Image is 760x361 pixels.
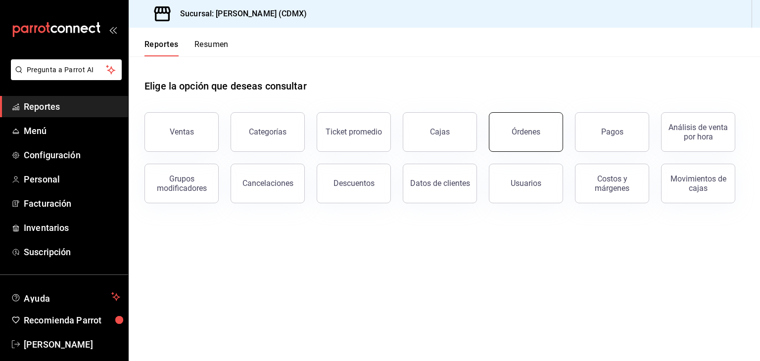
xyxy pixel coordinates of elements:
[231,164,305,203] button: Cancelaciones
[24,338,120,351] span: [PERSON_NAME]
[403,164,477,203] button: Datos de clientes
[249,127,286,136] div: Categorías
[667,123,729,141] div: Análisis de venta por hora
[512,127,540,136] div: Órdenes
[317,112,391,152] button: Ticket promedio
[317,164,391,203] button: Descuentos
[194,40,229,56] button: Resumen
[575,112,649,152] button: Pagos
[661,112,735,152] button: Análisis de venta por hora
[151,174,212,193] div: Grupos modificadores
[144,79,307,93] h1: Elige la opción que deseas consultar
[24,173,120,186] span: Personal
[24,197,120,210] span: Facturación
[231,112,305,152] button: Categorías
[170,127,194,136] div: Ventas
[601,127,623,136] div: Pagos
[667,174,729,193] div: Movimientos de cajas
[11,59,122,80] button: Pregunta a Parrot AI
[242,179,293,188] div: Cancelaciones
[144,40,229,56] div: navigation tabs
[489,112,563,152] button: Órdenes
[24,291,107,303] span: Ayuda
[24,124,120,137] span: Menú
[489,164,563,203] button: Usuarios
[172,8,307,20] h3: Sucursal: [PERSON_NAME] (CDMX)
[24,221,120,234] span: Inventarios
[109,26,117,34] button: open_drawer_menu
[27,65,106,75] span: Pregunta a Parrot AI
[24,148,120,162] span: Configuración
[24,245,120,259] span: Suscripción
[24,100,120,113] span: Reportes
[333,179,375,188] div: Descuentos
[326,127,382,136] div: Ticket promedio
[144,112,219,152] button: Ventas
[144,164,219,203] button: Grupos modificadores
[403,112,477,152] button: Cajas
[575,164,649,203] button: Costos y márgenes
[430,127,450,136] div: Cajas
[661,164,735,203] button: Movimientos de cajas
[24,314,120,327] span: Recomienda Parrot
[7,72,122,82] a: Pregunta a Parrot AI
[511,179,541,188] div: Usuarios
[410,179,470,188] div: Datos de clientes
[144,40,179,56] button: Reportes
[581,174,643,193] div: Costos y márgenes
